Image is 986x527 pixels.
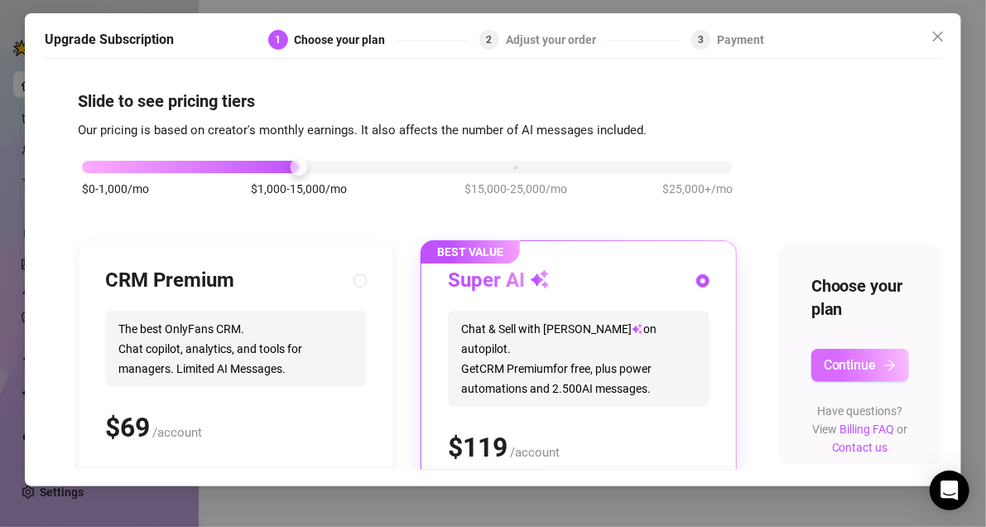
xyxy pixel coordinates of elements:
[448,268,550,294] h3: Super AI
[105,412,150,443] span: $
[662,180,733,198] span: $25,000+/mo
[832,441,888,454] a: Contact us
[811,274,909,321] h4: Choose your plan
[839,423,894,436] a: Billing FAQ
[930,471,969,510] div: Open Intercom Messenger
[925,23,951,50] button: Close
[464,180,567,198] span: $15,000-25,000/mo
[883,359,897,372] span: arrow-right
[78,123,647,138] span: Our pricing is based on creator's monthly earnings. It also affects the number of AI messages inc...
[251,180,347,198] span: $1,000-15,000/mo
[421,240,520,263] span: BEST VALUE
[487,34,493,46] span: 2
[275,34,281,46] span: 1
[78,89,908,113] h4: Slide to see pricing tiers
[295,30,396,50] div: Choose your plan
[448,432,507,463] span: $
[931,30,945,43] span: close
[510,445,560,460] span: /account
[448,311,709,407] span: Chat & Sell with [PERSON_NAME] on autopilot. Get CRM Premium for free, plus power automations and...
[812,404,907,454] span: Have questions? View or
[105,311,367,387] span: The best OnlyFans CRM. Chat copilot, analytics, and tools for managers. Limited AI Messages.
[718,30,765,50] div: Payment
[698,34,704,46] span: 3
[811,349,909,382] button: Continuearrow-right
[824,357,877,373] span: Continue
[506,30,606,50] div: Adjust your order
[925,30,951,43] span: Close
[105,268,234,294] h3: CRM Premium
[45,30,174,50] h5: Upgrade Subscription
[152,425,202,440] span: /account
[82,180,149,198] span: $0-1,000/mo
